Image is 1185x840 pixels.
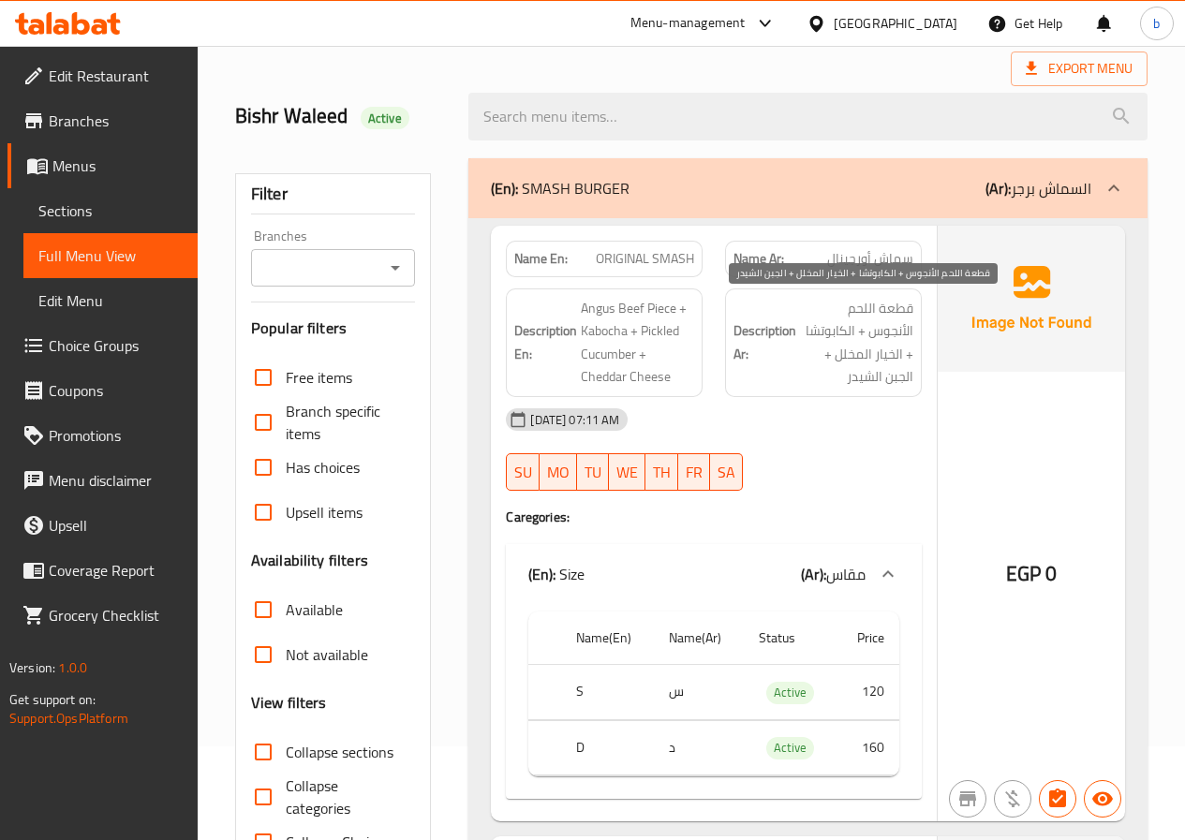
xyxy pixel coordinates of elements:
[766,737,814,759] div: Active
[49,604,183,626] span: Grocery Checklist
[528,560,555,588] b: (En):
[514,319,577,365] strong: Description En:
[7,143,198,188] a: Menus
[609,453,645,491] button: WE
[523,411,627,429] span: [DATE] 07:11 AM
[9,687,96,712] span: Get support on:
[994,780,1031,818] button: Purchased item
[514,459,532,486] span: SU
[38,244,183,267] span: Full Menu View
[506,604,922,799] div: (En): SMASH BURGER(Ar):السماش برجر
[561,612,654,665] th: Name(En)
[1026,57,1133,81] span: Export Menu
[286,598,343,621] span: Available
[718,459,735,486] span: SA
[733,319,796,365] strong: Description Ar:
[837,720,899,775] td: 160
[827,249,913,269] span: سماش أورجينال
[7,503,198,548] a: Upsell
[491,177,630,199] p: SMASH BURGER
[23,188,198,233] a: Sections
[826,560,866,588] span: مقاس
[7,458,198,503] a: Menu disclaimer
[7,593,198,638] a: Grocery Checklist
[1006,555,1041,592] span: EGP
[985,177,1091,199] p: السماش برجر
[9,706,128,730] a: Support.OpsPlatform
[630,12,746,35] div: Menu-management
[837,665,899,720] td: 120
[468,93,1148,140] input: search
[23,233,198,278] a: Full Menu View
[506,453,540,491] button: SU
[251,550,368,571] h3: Availability filters
[49,334,183,357] span: Choice Groups
[286,774,401,819] span: Collapse categories
[514,249,568,269] strong: Name En:
[645,453,678,491] button: TH
[58,656,87,680] span: 1.0.0
[286,366,352,389] span: Free items
[7,548,198,593] a: Coverage Report
[561,720,654,775] th: D
[286,456,360,479] span: Has choices
[382,255,408,281] button: Open
[766,682,814,703] span: Active
[528,612,899,776] table: choices table
[49,379,183,402] span: Coupons
[585,459,601,486] span: TU
[616,459,638,486] span: WE
[801,560,826,588] b: (Ar):
[286,643,368,666] span: Not available
[286,741,393,763] span: Collapse sections
[561,665,654,720] th: S
[49,65,183,87] span: Edit Restaurant
[49,110,183,132] span: Branches
[733,249,784,269] strong: Name Ar:
[837,612,899,665] th: Price
[654,665,744,720] td: س
[251,317,416,339] h3: Popular filters
[38,199,183,222] span: Sections
[596,249,694,269] span: ORIGINAL SMASH
[744,612,837,665] th: Status
[361,107,409,129] div: Active
[7,323,198,368] a: Choice Groups
[686,459,703,486] span: FR
[528,563,585,585] p: Size
[7,368,198,413] a: Coupons
[361,110,409,127] span: Active
[286,501,363,523] span: Upsell items
[251,174,416,214] div: Filter
[49,469,183,492] span: Menu disclaimer
[468,158,1148,218] div: (En): SMASH BURGER(Ar):السماش برجر
[506,544,922,604] div: (En): Size(Ar):مقاس
[800,297,913,389] span: قطعة اللحم الأنجوس + الكابوتشا + الخيار المخلل + الجبن الشيدر
[985,174,1011,202] b: (Ar):
[654,720,744,775] td: د
[23,278,198,323] a: Edit Menu
[1084,780,1121,818] button: Available
[540,453,577,491] button: MO
[38,289,183,312] span: Edit Menu
[834,13,957,34] div: [GEOGRAPHIC_DATA]
[653,459,671,486] span: TH
[235,102,447,130] h2: Bishr Waleed
[9,656,55,680] span: Version:
[547,459,570,486] span: MO
[678,453,710,491] button: FR
[7,53,198,98] a: Edit Restaurant
[1011,52,1148,86] span: Export Menu
[581,297,694,389] span: Angus Beef Piece + Kabocha + Pickled Cucumber + Cheddar Cheese
[49,559,183,582] span: Coverage Report
[251,692,327,714] h3: View filters
[1039,780,1076,818] button: Has choices
[766,737,814,759] span: Active
[491,174,518,202] b: (En):
[506,508,922,526] h4: Caregories:
[7,413,198,458] a: Promotions
[49,424,183,447] span: Promotions
[710,453,743,491] button: SA
[286,400,401,445] span: Branch specific items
